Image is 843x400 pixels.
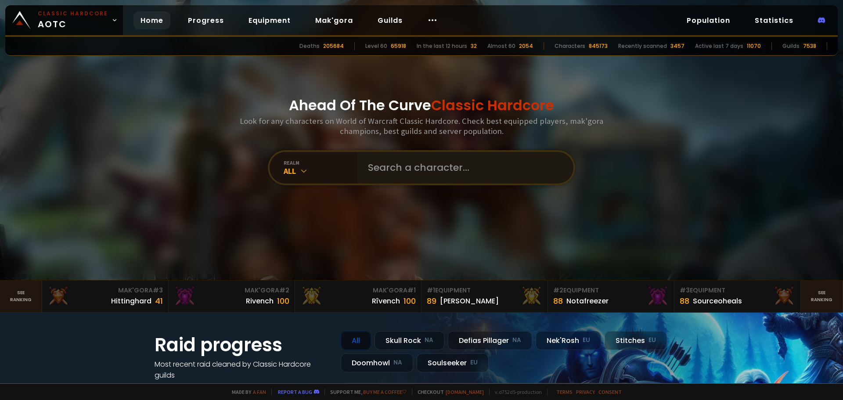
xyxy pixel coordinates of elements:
[417,353,489,372] div: Soulseeker
[431,95,554,115] span: Classic Hardcore
[680,295,689,307] div: 88
[253,389,266,395] a: a fan
[427,295,436,307] div: 89
[470,358,478,367] small: EU
[553,286,669,295] div: Equipment
[471,42,477,50] div: 32
[536,331,601,350] div: Nek'Rosh
[803,42,816,50] div: 7538
[278,389,312,395] a: Report a bug
[372,295,400,306] div: Rîvench
[38,10,108,31] span: AOTC
[169,281,295,312] a: Mak'Gora#2Rivench100
[747,42,761,50] div: 11070
[670,42,684,50] div: 3457
[680,11,737,29] a: Population
[227,389,266,395] span: Made by
[576,389,595,395] a: Privacy
[556,389,573,395] a: Terms
[323,42,344,50] div: 205684
[391,42,406,50] div: 65918
[365,42,387,50] div: Level 60
[553,286,563,295] span: # 2
[680,286,690,295] span: # 3
[363,389,407,395] a: Buy me a coffee
[519,42,533,50] div: 2054
[111,295,151,306] div: Hittinghard
[583,336,590,345] small: EU
[440,295,499,306] div: [PERSON_NAME]
[446,389,484,395] a: [DOMAIN_NAME]
[748,11,800,29] a: Statistics
[427,286,542,295] div: Equipment
[371,11,410,29] a: Guilds
[782,42,800,50] div: Guilds
[284,166,357,176] div: All
[47,286,163,295] div: Mak'Gora
[155,331,330,359] h1: Raid progress
[155,381,212,391] a: See all progress
[489,389,542,395] span: v. d752d5 - production
[512,336,521,345] small: NA
[153,286,163,295] span: # 3
[299,42,320,50] div: Deaths
[555,42,585,50] div: Characters
[417,42,467,50] div: In the last 12 hours
[693,295,742,306] div: Sourceoheals
[246,295,274,306] div: Rivench
[277,295,289,307] div: 100
[38,10,108,18] small: Classic Hardcore
[553,295,563,307] div: 88
[618,42,667,50] div: Recently scanned
[300,286,416,295] div: Mak'Gora
[341,353,413,372] div: Doomhowl
[181,11,231,29] a: Progress
[341,331,371,350] div: All
[308,11,360,29] a: Mak'gora
[448,331,532,350] div: Defias Pillager
[425,336,433,345] small: NA
[393,358,402,367] small: NA
[695,42,743,50] div: Active last 7 days
[155,359,330,381] h4: Most recent raid cleaned by Classic Hardcore guilds
[680,286,795,295] div: Equipment
[801,281,843,312] a: Seeranking
[566,295,609,306] div: Notafreezer
[407,286,416,295] span: # 1
[648,336,656,345] small: EU
[324,389,407,395] span: Support me,
[133,11,170,29] a: Home
[155,295,163,307] div: 41
[487,42,515,50] div: Almost 60
[174,286,289,295] div: Mak'Gora
[279,286,289,295] span: # 2
[241,11,298,29] a: Equipment
[289,95,554,116] h1: Ahead Of The Curve
[421,281,548,312] a: #1Equipment89[PERSON_NAME]
[363,152,563,184] input: Search a character...
[548,281,674,312] a: #2Equipment88Notafreezer
[674,281,801,312] a: #3Equipment88Sourceoheals
[236,116,607,136] h3: Look for any characters on World of Warcraft Classic Hardcore. Check best equipped players, mak'g...
[5,5,123,35] a: Classic HardcoreAOTC
[375,331,444,350] div: Skull Rock
[412,389,484,395] span: Checkout
[403,295,416,307] div: 100
[42,281,169,312] a: Mak'Gora#3Hittinghard41
[598,389,622,395] a: Consent
[284,159,357,166] div: realm
[605,331,667,350] div: Stitches
[589,42,608,50] div: 845173
[427,286,435,295] span: # 1
[295,281,421,312] a: Mak'Gora#1Rîvench100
